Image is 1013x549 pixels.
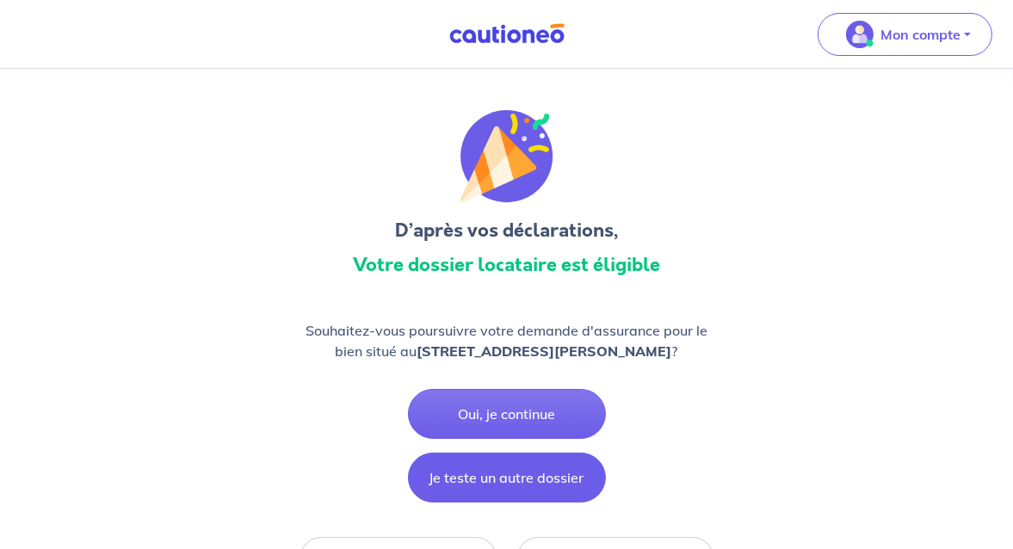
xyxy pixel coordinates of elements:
[408,453,606,503] button: Je teste un autre dossier
[300,217,713,244] h3: D’après vos déclarations,
[300,320,713,361] p: Souhaitez-vous poursuivre votre demande d'assurance pour le bien situé au ?
[442,23,571,45] img: Cautioneo
[818,13,992,56] button: illu_account_valid_menu.svgMon compte
[846,21,874,48] img: illu_account_valid_menu.svg
[417,342,672,360] strong: [STREET_ADDRESS][PERSON_NAME]
[408,389,606,439] button: Oui, je continue
[300,251,713,279] h3: Votre dossier locataire est éligible
[880,24,960,45] p: Mon compte
[460,110,553,203] img: illu_congratulation.svg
